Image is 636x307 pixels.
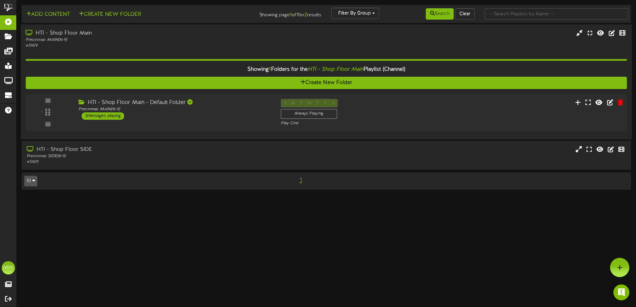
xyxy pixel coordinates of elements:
button: Add Content [24,10,72,19]
div: HTI - Shop Floor SIDE [27,146,270,153]
div: Showing Folders for the Playlist (Channel) [21,62,632,77]
div: Showing page of for results [224,8,326,19]
span: 1 [298,177,304,184]
div: Precinmac SIDE ( 16:9 ) [27,153,270,159]
div: # 13425 [27,159,270,165]
button: Create New Folder [26,77,627,89]
button: Clear [455,8,475,20]
div: Always Playing [281,109,337,119]
input: -- Search Playlists by Name -- [485,8,628,20]
div: Precinmac MAIN ( 16:9 ) [79,107,271,112]
div: Open Intercom Messenger [613,284,629,300]
div: # 13424 [26,43,270,49]
button: 10 [24,176,37,186]
div: HTI - Shop Floor Main [26,30,270,37]
strong: 2 [304,12,307,18]
button: Search [426,8,454,20]
span: 1 [269,66,271,72]
i: HTI - Shop Floor Main [308,66,364,72]
strong: 1 [290,12,292,18]
div: 2 messages playing [82,112,124,120]
div: MW [2,261,15,274]
button: Filter By Group [331,8,379,19]
strong: 1 [296,12,298,18]
div: HTI - Shop Floor Main - Default Folder [79,99,271,107]
button: Create New Folder [77,10,143,19]
div: Play One [281,121,422,126]
div: Precinmac MAIN ( 16:9 ) [26,37,270,43]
